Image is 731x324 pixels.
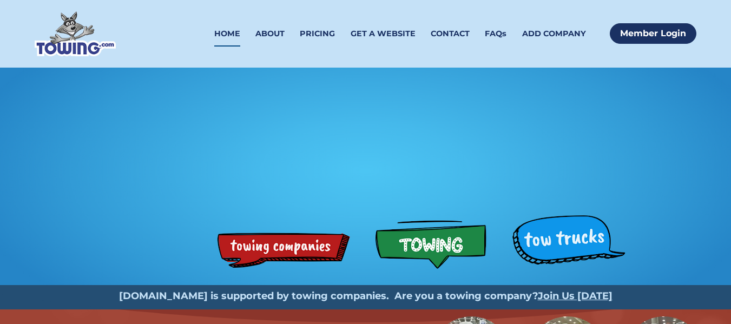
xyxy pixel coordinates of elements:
[35,11,116,56] img: Towing.com Logo
[255,21,285,47] a: ABOUT
[485,21,506,47] a: FAQs
[300,21,335,47] a: PRICING
[538,290,613,302] a: Join Us [DATE]
[431,21,470,47] a: CONTACT
[351,21,416,47] a: GET A WEBSITE
[119,290,538,302] strong: [DOMAIN_NAME] is supported by towing companies. Are you a towing company?
[214,21,240,47] a: HOME
[522,21,586,47] a: ADD COMPANY
[610,23,696,44] a: Member Login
